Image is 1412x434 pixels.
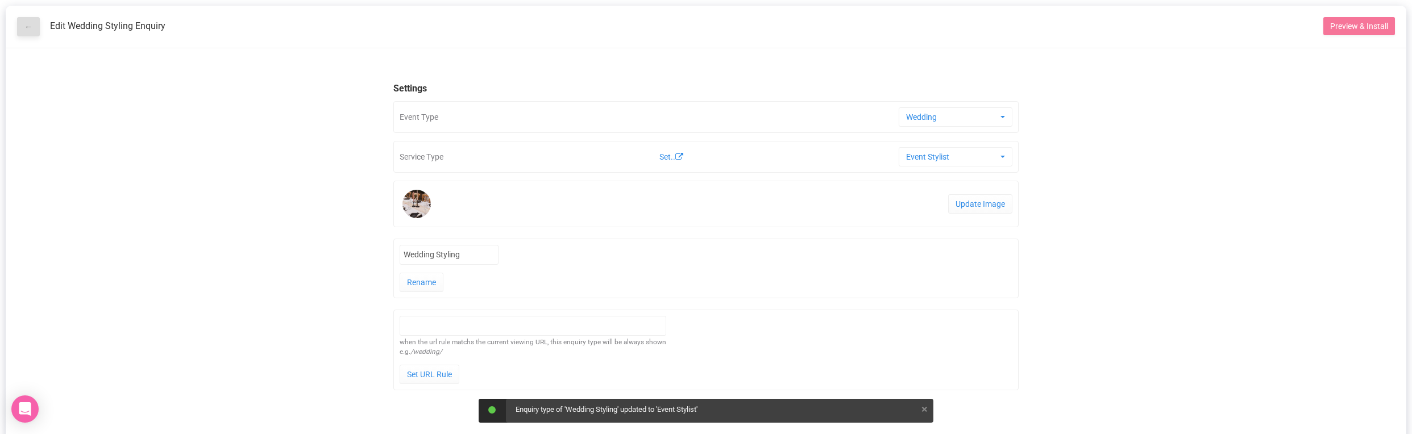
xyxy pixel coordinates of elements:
[516,404,916,415] div: Enquiry type of 'Wedding Styling' updated to 'Event Stylist'
[393,141,1019,173] div: Service Type
[899,147,1012,166] button: Event Stylist
[410,348,442,356] em: /wedding/
[899,107,1012,127] button: Wedding
[906,151,998,162] span: Event Stylist
[400,347,666,357] div: e.g.
[50,20,165,31] span: Edit Wedding Styling Enquiry
[11,395,39,423] div: Open Intercom Messenger
[400,338,666,357] small: when the url rule matchs the current viewing URL, this enquiry type will be always shown
[393,82,1019,95] legend: Settings
[393,101,1019,133] div: Event Type
[400,365,459,384] input: Set URL Rule
[17,17,40,36] a: ←
[1323,17,1395,35] button: Preview & Install
[948,194,1012,214] a: Update Image
[659,151,683,162] a: Set..
[906,111,998,123] span: Wedding
[917,399,933,419] button: ×
[400,273,443,292] input: Rename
